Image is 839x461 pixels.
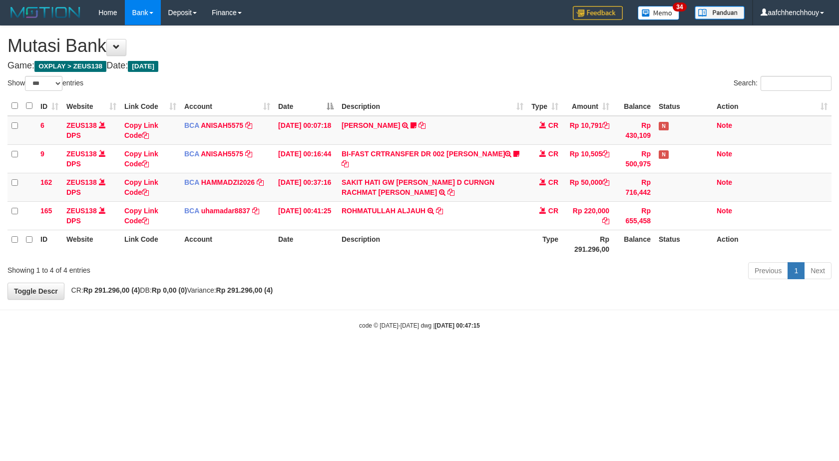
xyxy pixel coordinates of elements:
[62,230,120,258] th: Website
[602,178,609,186] a: Copy Rp 50,000 to clipboard
[7,5,83,20] img: MOTION_logo.png
[804,262,832,279] a: Next
[602,217,609,225] a: Copy Rp 220,000 to clipboard
[717,207,732,215] a: Note
[201,178,255,186] a: HAMMADZI2026
[40,150,44,158] span: 9
[7,61,832,71] h4: Game: Date:
[359,322,480,329] small: code © [DATE]-[DATE] dwg |
[527,230,562,258] th: Type
[748,262,788,279] a: Previous
[274,230,338,258] th: Date
[613,173,655,201] td: Rp 716,442
[274,96,338,116] th: Date: activate to sort column descending
[342,121,400,129] a: [PERSON_NAME]
[66,150,97,158] a: ZEUS138
[435,322,480,329] strong: [DATE] 00:47:15
[184,121,199,129] span: BCA
[152,286,187,294] strong: Rp 0,00 (0)
[201,121,243,129] a: ANISAH5575
[342,160,349,168] a: Copy BI-FAST CRTRANSFER DR 002 AFIF SUPRAYITNO to clipboard
[602,121,609,129] a: Copy Rp 10,791 to clipboard
[274,173,338,201] td: [DATE] 00:37:16
[274,201,338,230] td: [DATE] 00:41:25
[602,150,609,158] a: Copy Rp 10,505 to clipboard
[717,178,732,186] a: Note
[25,76,62,91] select: Showentries
[613,116,655,145] td: Rp 430,109
[548,150,558,158] span: CR
[655,96,713,116] th: Status
[201,150,243,158] a: ANISAH5575
[274,144,338,173] td: [DATE] 00:16:44
[7,283,64,300] a: Toggle Descr
[548,207,558,215] span: CR
[562,116,613,145] td: Rp 10,791
[62,173,120,201] td: DPS
[7,36,832,56] h1: Mutasi Bank
[62,144,120,173] td: DPS
[527,96,562,116] th: Type: activate to sort column ascending
[548,178,558,186] span: CR
[120,230,180,258] th: Link Code
[338,230,527,258] th: Description
[245,121,252,129] a: Copy ANISAH5575 to clipboard
[184,207,199,215] span: BCA
[40,121,44,129] span: 6
[66,178,97,186] a: ZEUS138
[573,6,623,20] img: Feedback.jpg
[338,96,527,116] th: Description: activate to sort column ascending
[613,230,655,258] th: Balance
[638,6,680,20] img: Button%20Memo.svg
[717,150,732,158] a: Note
[216,286,273,294] strong: Rp 291.296,00 (4)
[717,121,732,129] a: Note
[36,96,62,116] th: ID: activate to sort column ascending
[124,150,158,168] a: Copy Link Code
[128,61,158,72] span: [DATE]
[342,207,425,215] a: ROHMATULLAH ALJAUH
[713,230,832,258] th: Action
[562,230,613,258] th: Rp 291.296,00
[613,144,655,173] td: Rp 500,975
[659,122,669,130] span: Has Note
[761,76,832,91] input: Search:
[83,286,140,294] strong: Rp 291.296,00 (4)
[659,150,669,159] span: Has Note
[419,121,425,129] a: Copy ARIFS EFENDI to clipboard
[62,96,120,116] th: Website: activate to sort column ascending
[201,207,250,215] a: uhamadar8837
[338,144,527,173] td: BI-FAST CRTRANSFER DR 002 [PERSON_NAME]
[562,201,613,230] td: Rp 220,000
[245,150,252,158] a: Copy ANISAH5575 to clipboard
[562,173,613,201] td: Rp 50,000
[695,6,745,19] img: panduan.png
[548,121,558,129] span: CR
[274,116,338,145] td: [DATE] 00:07:18
[184,178,199,186] span: BCA
[342,178,494,196] a: SAKIT HATI GW [PERSON_NAME] D CURNGN RACHMAT [PERSON_NAME]
[40,178,52,186] span: 162
[734,76,832,91] label: Search:
[66,207,97,215] a: ZEUS138
[613,96,655,116] th: Balance
[120,96,180,116] th: Link Code: activate to sort column ascending
[62,116,120,145] td: DPS
[34,61,106,72] span: OXPLAY > ZEUS138
[436,207,443,215] a: Copy ROHMATULLAH ALJAUH to clipboard
[788,262,805,279] a: 1
[124,121,158,139] a: Copy Link Code
[7,76,83,91] label: Show entries
[7,261,342,275] div: Showing 1 to 4 of 4 entries
[447,188,454,196] a: Copy SAKIT HATI GW GW BERASA D CURNGN RACHMAT AGUS SAPUT to clipboard
[673,2,686,11] span: 34
[257,178,264,186] a: Copy HAMMADZI2026 to clipboard
[124,178,158,196] a: Copy Link Code
[713,96,832,116] th: Action: activate to sort column ascending
[36,230,62,258] th: ID
[66,286,273,294] span: CR: DB: Variance:
[66,121,97,129] a: ZEUS138
[562,144,613,173] td: Rp 10,505
[62,201,120,230] td: DPS
[252,207,259,215] a: Copy uhamadar8837 to clipboard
